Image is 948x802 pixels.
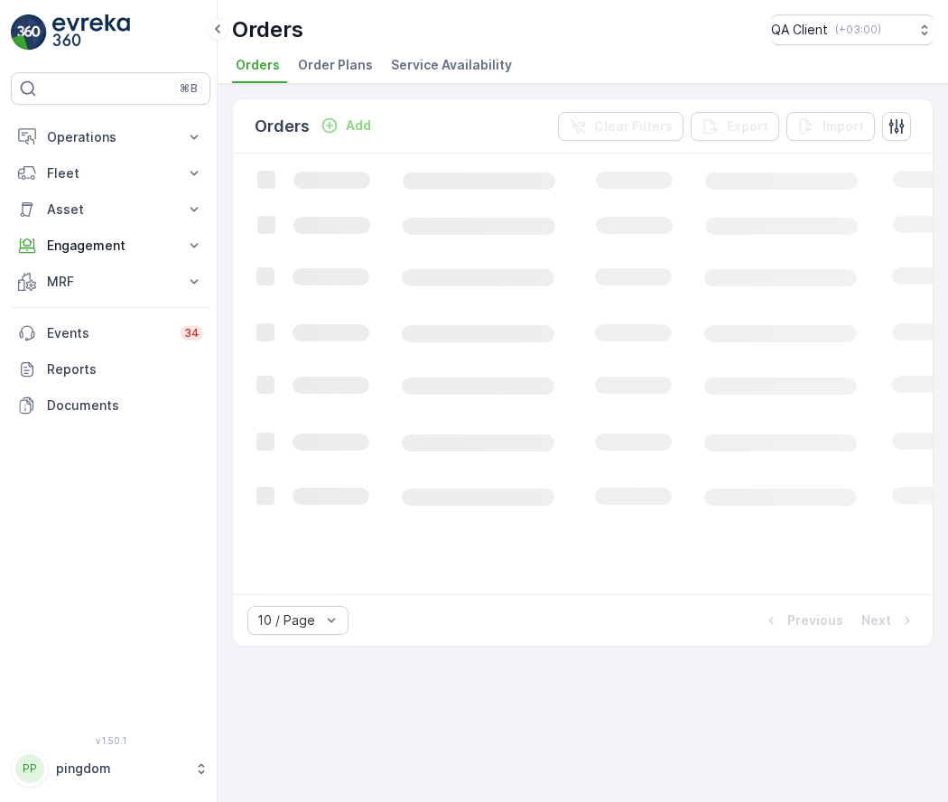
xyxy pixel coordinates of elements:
button: Clear Filters [558,112,683,141]
p: ⌘B [180,81,198,96]
span: Service Availability [391,56,512,74]
p: Operations [47,128,174,146]
p: Previous [787,611,843,629]
button: Previous [760,610,845,631]
a: Events34 [11,315,210,351]
p: Documents [47,396,203,415]
p: Clear Filters [594,117,673,135]
button: QA Client(+03:00) [771,14,934,45]
p: Engagement [47,237,174,255]
span: Order Plans [298,56,373,74]
span: Orders [236,56,280,74]
a: Documents [11,387,210,424]
button: Asset [11,191,210,228]
button: Fleet [11,155,210,191]
button: Export [691,112,779,141]
a: Reports [11,351,210,387]
p: Import [823,117,864,135]
p: ( +03:00 ) [835,23,881,37]
button: Operations [11,119,210,155]
p: pingdom [56,760,185,778]
p: Next [861,611,891,629]
button: Next [860,610,918,631]
div: PP [15,754,44,783]
p: Events [47,324,170,342]
p: Orders [255,114,310,139]
p: Export [727,117,768,135]
p: Reports [47,360,203,378]
button: Import [786,112,875,141]
p: Orders [232,15,303,44]
button: Engagement [11,228,210,264]
span: v 1.50.1 [11,735,210,746]
p: Add [346,117,371,135]
button: PPpingdom [11,750,210,788]
img: logo_light-DOdMpM7g.png [52,14,130,51]
p: Asset [47,200,174,219]
p: QA Client [771,21,828,39]
img: logo [11,14,47,51]
p: Fleet [47,164,174,182]
p: 34 [184,326,200,340]
button: MRF [11,264,210,300]
button: Add [313,115,378,136]
p: MRF [47,273,174,291]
